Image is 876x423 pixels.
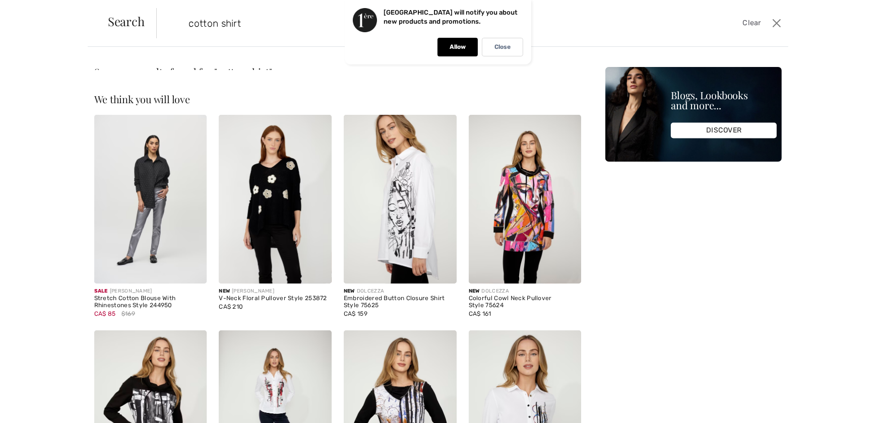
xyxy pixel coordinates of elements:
span: CA$ 210 [219,303,243,310]
span: New [469,288,480,294]
div: DOLCEZZA [469,288,582,295]
p: [GEOGRAPHIC_DATA] will notify you about new products and promotions. [384,9,518,25]
span: We think you will love [94,92,190,106]
img: Blogs, Lookbooks and more... [605,67,782,162]
div: Stretch Cotton Blouse With Rhinestones Style 244950 [94,295,207,309]
img: Embroidered Button Closure Shirt Style 75625. As sample [344,115,457,284]
span: Sale [94,288,108,294]
p: Allow [450,43,466,51]
div: Embroidered Button Closure Shirt Style 75625 [344,295,457,309]
span: Search [108,15,145,27]
img: Colorful Cowl Neck Pullover Style 75624. As sample [469,115,582,284]
div: [PERSON_NAME] [219,288,332,295]
div: DISCOVER [671,123,777,138]
p: Close [494,43,511,51]
input: TYPE TO SEARCH [181,8,622,38]
span: CA$ 159 [344,310,367,317]
span: Clear [742,18,761,29]
span: $169 [121,309,135,318]
div: [PERSON_NAME] [94,288,207,295]
span: Help [23,7,43,16]
span: CA$ 85 [94,310,116,317]
button: Close [769,15,784,31]
span: CA$ 161 [469,310,491,317]
span: New [219,288,230,294]
div: Sorry, no results found for " " [94,67,582,77]
img: Stretch Cotton Blouse With Rhinestones Style 244950. Black [94,115,207,284]
img: V-Neck Floral Pullover Style 253872. Black [219,115,332,284]
div: Blogs, Lookbooks and more... [671,91,777,111]
div: Colorful Cowl Neck Pullover Style 75624 [469,295,582,309]
div: V-Neck Floral Pullover Style 253872 [219,295,332,302]
span: New [344,288,355,294]
div: DOLCEZZA [344,288,457,295]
